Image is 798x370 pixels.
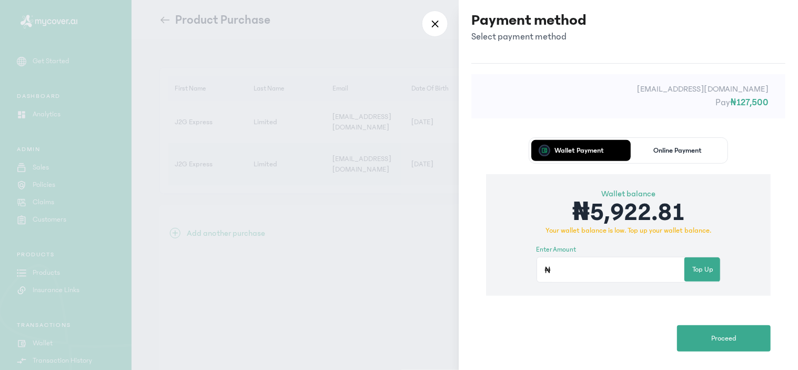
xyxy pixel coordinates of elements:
button: Wallet Payment [531,140,627,161]
p: Wallet Payment [554,147,604,154]
h3: Payment method [471,11,587,29]
p: Select payment method [471,29,587,44]
p: Online Payment [654,147,702,154]
span: ₦127,500 [731,97,769,108]
button: Top Up [684,257,722,282]
button: Proceed [677,325,771,352]
button: Online Payment [631,140,726,161]
p: [EMAIL_ADDRESS][DOMAIN_NAME] [488,83,769,95]
label: Enter amount [537,245,577,255]
span: Top Up [693,264,714,275]
p: Pay [488,95,769,110]
p: ₦5,922.81 [537,200,721,225]
p: Wallet balance [537,187,721,200]
span: Proceed [711,333,736,344]
p: Your wallet balance is low. Top up your wallet balance. [537,225,721,236]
